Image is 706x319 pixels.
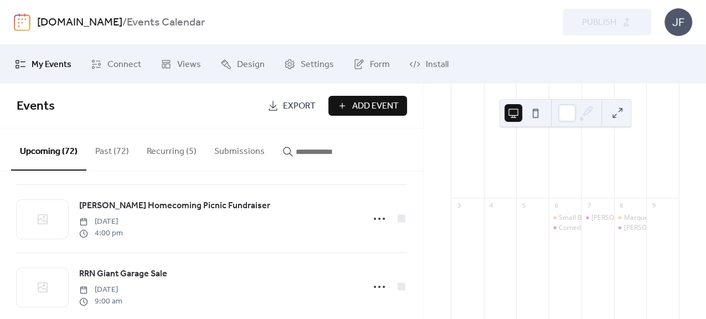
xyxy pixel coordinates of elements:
[79,216,123,228] span: [DATE]
[487,201,496,209] div: 4
[301,58,334,71] span: Settings
[205,128,274,169] button: Submissions
[7,49,80,79] a: My Events
[614,213,647,223] div: Marquette Mountain Racing Team Winter Sports Swap
[212,49,273,79] a: Design
[138,128,205,169] button: Recurring (5)
[79,267,167,281] a: RRN Giant Garage Sale
[549,223,581,233] div: Comedian Dan Brennan at Island Resort and Casino Club 41
[259,96,324,116] a: Export
[345,49,398,79] a: Form
[152,49,209,79] a: Views
[519,201,528,209] div: 5
[122,12,127,33] b: /
[83,49,150,79] a: Connect
[617,201,626,209] div: 8
[352,100,399,113] span: Add Event
[591,213,662,223] div: [PERSON_NAME] Block
[237,58,265,71] span: Design
[328,96,407,116] button: Add Event
[664,8,692,36] div: JF
[14,13,30,31] img: logo
[370,58,390,71] span: Form
[552,201,560,209] div: 6
[283,100,316,113] span: Export
[86,128,138,169] button: Past (72)
[37,12,122,33] a: [DOMAIN_NAME]
[455,201,463,209] div: 3
[276,49,342,79] a: Settings
[401,49,457,79] a: Install
[79,228,123,239] span: 4:00 pm
[581,213,614,223] div: Priscilla Block
[17,94,55,119] span: Events
[79,296,122,307] span: 9:00 am
[549,213,581,223] div: Small Business Celebration 2025 - Business Award Nominations NOW OPEN!
[614,223,647,233] div: Priscilla Block
[32,58,71,71] span: My Events
[11,128,86,171] button: Upcoming (72)
[650,201,658,209] div: 9
[127,12,205,33] b: Events Calendar
[79,199,270,213] a: [PERSON_NAME] Homecoming Picnic Fundraiser
[623,223,694,233] div: [PERSON_NAME] Block
[107,58,141,71] span: Connect
[79,284,122,296] span: [DATE]
[585,201,593,209] div: 7
[426,58,449,71] span: Install
[177,58,201,71] span: Views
